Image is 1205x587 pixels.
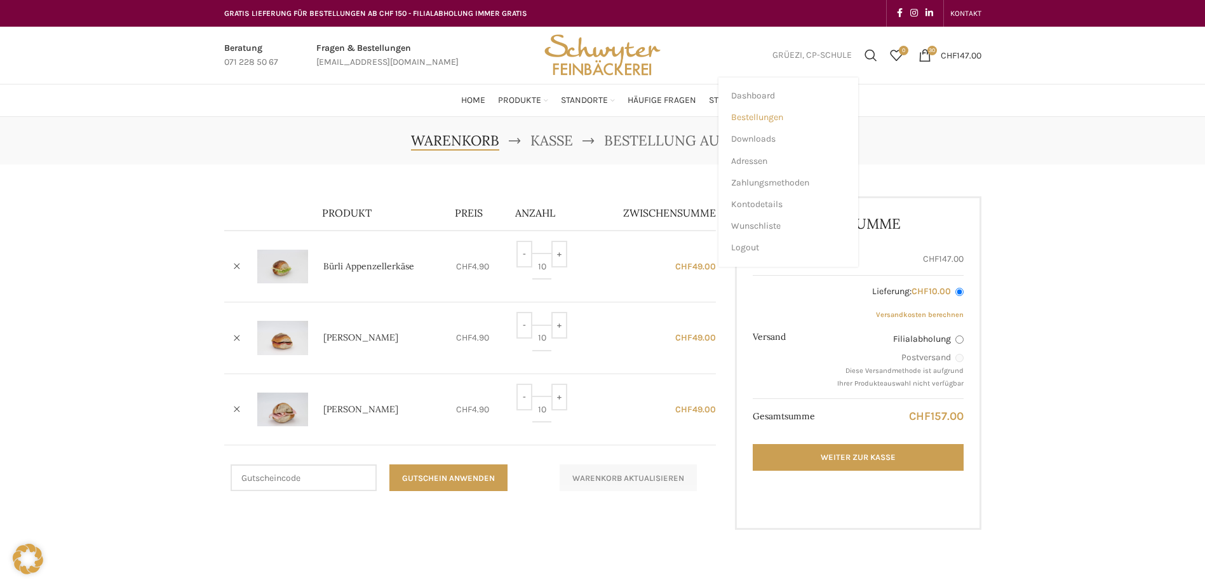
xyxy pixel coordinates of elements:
[498,88,548,113] a: Produkte
[231,464,377,491] input: Gutscheincode
[675,332,716,343] bdi: 49.00
[516,384,532,410] input: -
[218,88,988,113] div: Main navigation
[411,132,499,149] span: Warenkorb
[950,1,981,26] a: KONTAKT
[893,4,906,22] a: Facebook social link
[731,90,775,102] span: Dashboard
[941,50,957,60] span: CHF
[675,261,692,272] span: CHF
[837,351,963,364] label: Postversand
[456,261,489,272] bdi: 4.90
[448,196,509,230] th: Preis
[731,215,845,237] a: Wunschliste
[540,49,664,60] a: Site logo
[227,328,246,347] a: Bürli Salami aus dem Warenkorb entfernen
[604,130,794,152] span: Bestellung ausgeführt
[675,404,692,415] span: CHF
[772,51,852,60] span: Grüezi, CP-Schule
[837,333,963,346] label: Filialabholung
[675,404,716,415] bdi: 49.00
[731,133,776,145] span: Downloads
[257,321,308,354] img: Bürli Salami
[498,95,541,107] span: Produkte
[766,43,858,68] a: Grüezi, CP-Schule
[461,88,485,113] a: Home
[530,132,573,149] span: Kasse
[709,88,744,113] a: Stellen
[675,261,716,272] bdi: 49.00
[709,95,744,107] span: Stellen
[731,128,845,150] a: Downloads
[731,199,783,210] span: Kontodetails
[912,43,988,68] a: 30 CHF147.00
[516,312,532,339] input: -
[731,242,759,253] span: Logout
[411,130,499,152] a: Warenkorb
[731,177,809,189] span: Zahlungsmethoden
[628,95,696,107] span: Häufige Fragen
[944,1,988,26] div: Secondary navigation
[753,275,829,399] th: Versand
[316,196,448,230] th: Produkt
[560,464,697,491] button: Warenkorb aktualisieren
[628,88,696,113] a: Häufige Fragen
[731,107,845,128] a: Bestellungen
[912,286,929,297] span: CHF
[731,156,767,167] span: Adressen
[909,409,964,423] bdi: 157.00
[257,393,308,426] img: Bürli Schinken
[456,332,472,343] span: CHF
[456,404,489,415] bdi: 4.90
[551,241,567,267] input: +
[876,311,964,319] a: Versandkosten berechnen
[753,444,963,471] a: Weiter zur Kasse
[509,196,591,230] th: Anzahl
[731,172,845,194] a: Zahlungsmethoden
[456,261,472,272] span: CHF
[941,50,981,60] bdi: 147.00
[316,41,459,70] a: Infobox link
[227,257,246,276] a: Bürli Appenzellerkäse aus dem Warenkorb entfernen
[731,85,845,107] a: Dashboard
[884,43,909,68] div: Meine Wunschliste
[731,151,845,172] a: Adressen
[837,285,963,298] label: Lieferung:
[224,41,278,70] a: Infobox link
[927,46,937,55] span: 30
[257,250,308,283] img: Bürli Appenzellerkäse
[592,196,717,230] th: Zwischensumme
[731,220,781,232] span: Wunschliste
[912,286,951,297] bdi: 10.00
[551,384,567,410] input: +
[561,88,615,113] a: Standorte
[750,475,966,505] iframe: Sicherer Rahmen für schnelle Bezahlvorgänge
[516,241,532,267] input: -
[923,253,939,264] span: CHF
[227,400,246,419] a: Bürli Schinken aus dem Warenkorb entfernen
[532,253,551,280] input: Produktmenge
[561,95,608,107] span: Standorte
[731,194,845,215] a: Kontodetails
[922,4,937,22] a: Linkedin social link
[456,332,489,343] bdi: 4.90
[906,4,922,22] a: Instagram social link
[323,260,414,273] a: Bürli Appenzellerkäse
[837,367,964,388] small: Diese Versandmethode ist aufgrund Ihrer Produkteauswahl nicht verfügbar
[551,312,567,339] input: +
[731,112,783,123] span: Bestellungen
[323,332,398,344] a: [PERSON_NAME]
[950,9,981,18] span: KONTAKT
[323,403,398,416] a: [PERSON_NAME]
[858,43,884,68] div: Suchen
[532,396,551,422] input: Produktmenge
[530,130,573,152] a: Kasse
[224,9,527,18] span: GRATIS LIEFERUNG FÜR BESTELLUNGEN AB CHF 150 - FILIALABHOLUNG IMMER GRATIS
[753,214,963,234] h2: Warenkorb-Summe
[884,43,909,68] a: 0
[909,409,931,423] span: CHF
[532,325,551,351] input: Produktmenge
[899,46,908,55] span: 0
[389,464,508,491] button: Gutschein anwenden
[753,399,829,435] th: Gesamtsumme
